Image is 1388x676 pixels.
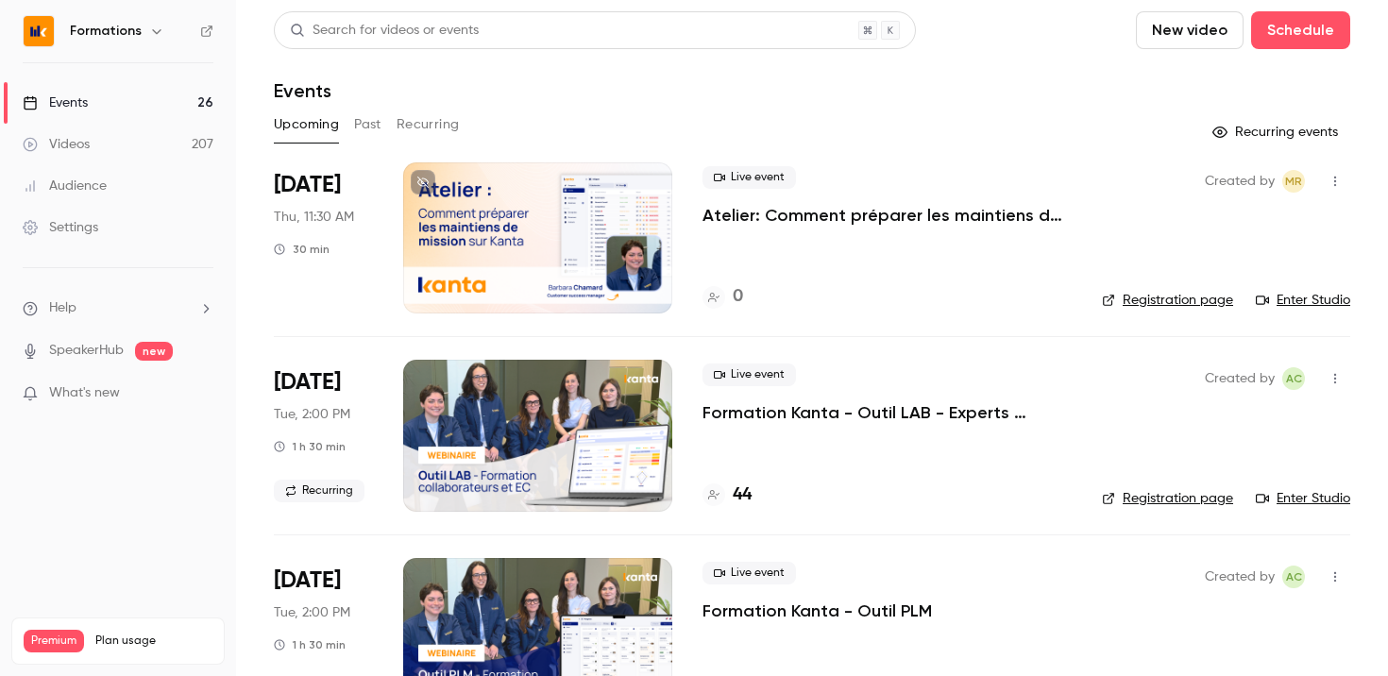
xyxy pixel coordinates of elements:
button: Recurring events [1204,117,1350,147]
button: Past [354,110,381,140]
a: Formation Kanta - Outil LAB - Experts Comptables & Collaborateurs [702,401,1072,424]
a: Enter Studio [1256,489,1350,508]
span: Plan usage [95,634,212,649]
span: Anaïs Cachelou [1282,566,1305,588]
h6: Formations [70,22,142,41]
span: Live event [702,166,796,189]
a: 44 [702,482,752,508]
div: Sep 25 Thu, 11:30 AM (Europe/Paris) [274,162,373,313]
span: What's new [49,383,120,403]
span: Anaïs Cachelou [1282,367,1305,390]
span: MR [1285,170,1302,193]
a: Atelier: Comment préparer les maintiens de missions sur KANTA ? [702,204,1072,227]
div: Events [23,93,88,112]
h1: Events [274,79,331,102]
a: Registration page [1102,291,1233,310]
span: Thu, 11:30 AM [274,208,354,227]
div: Search for videos or events [290,21,479,41]
div: 1 h 30 min [274,637,346,652]
div: 30 min [274,242,330,257]
div: Settings [23,218,98,237]
span: [DATE] [274,367,341,397]
span: Created by [1205,367,1275,390]
div: Videos [23,135,90,154]
div: Audience [23,177,107,195]
span: Premium [24,630,84,652]
span: [DATE] [274,170,341,200]
span: Tue, 2:00 PM [274,603,350,622]
span: Help [49,298,76,318]
span: AC [1286,566,1302,588]
a: SpeakerHub [49,341,124,361]
span: new [135,342,173,361]
span: Created by [1205,566,1275,588]
span: [DATE] [274,566,341,596]
span: AC [1286,367,1302,390]
div: Sep 30 Tue, 2:00 PM (Europe/Paris) [274,360,373,511]
span: Live event [702,363,796,386]
a: 0 [702,284,743,310]
span: Created by [1205,170,1275,193]
a: Enter Studio [1256,291,1350,310]
span: Recurring [274,480,364,502]
button: Recurring [397,110,460,140]
iframe: Noticeable Trigger [191,385,213,402]
span: Tue, 2:00 PM [274,405,350,424]
button: New video [1136,11,1244,49]
h4: 0 [733,284,743,310]
button: Upcoming [274,110,339,140]
h4: 44 [733,482,752,508]
li: help-dropdown-opener [23,298,213,318]
div: 1 h 30 min [274,439,346,454]
a: Formation Kanta - Outil PLM [702,600,932,622]
a: Registration page [1102,489,1233,508]
span: Live event [702,562,796,584]
img: Formations [24,16,54,46]
button: Schedule [1251,11,1350,49]
span: Marion Roquet [1282,170,1305,193]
